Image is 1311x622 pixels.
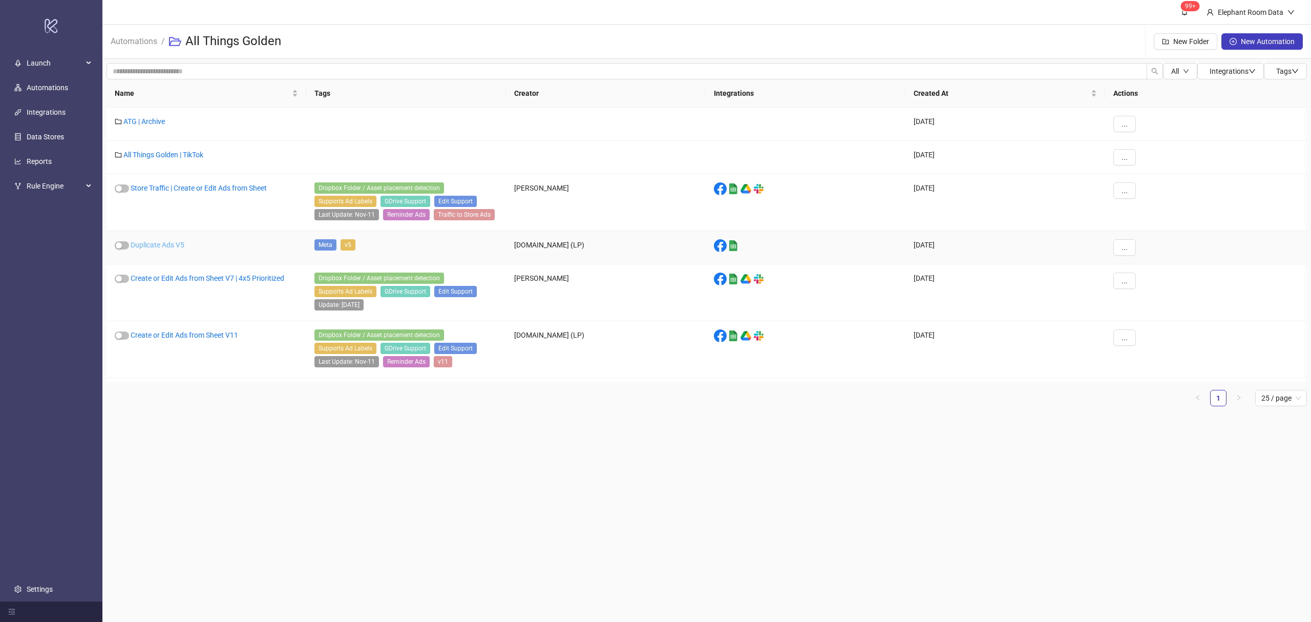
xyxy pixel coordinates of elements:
[1122,153,1128,161] span: ...
[1236,395,1242,401] span: right
[314,273,444,284] span: Dropbox Folder / Asset placement detection
[1183,68,1189,74] span: down
[131,274,284,282] a: Create or Edit Ads from Sheet V7 | 4x5 Prioritized
[314,182,444,194] span: Dropbox Folder / Asset placement detection
[27,157,52,165] a: Reports
[1231,390,1247,406] li: Next Page
[1210,67,1256,75] span: Integrations
[383,209,430,220] span: Reminder Ads
[1195,395,1201,401] span: left
[1122,186,1128,195] span: ...
[905,141,1105,174] div: [DATE]
[314,239,336,251] span: Meta
[27,176,83,196] span: Rule Engine
[314,196,376,207] span: Supports Ad Labels
[905,174,1105,231] div: [DATE]
[434,209,495,220] span: Traffic to Store Ads
[1276,67,1299,75] span: Tags
[27,84,68,92] a: Automations
[434,343,477,354] span: Edit Support
[706,79,905,108] th: Integrations
[383,356,430,367] span: Reminder Ads
[1287,9,1295,16] span: down
[1122,334,1128,342] span: ...
[131,331,238,339] a: Create or Edit Ads from Sheet V11
[314,329,444,341] span: Dropbox Folder / Asset placement detection
[1230,38,1237,45] span: plus-circle
[169,35,181,48] span: folder-open
[27,133,64,141] a: Data Stores
[131,184,267,192] a: Store Traffic | Create or Edit Ads from Sheet
[905,264,1105,321] div: [DATE]
[1214,7,1287,18] div: Elephant Room Data
[109,35,159,46] a: Automations
[115,118,122,125] span: folder
[341,239,355,251] span: v5
[123,117,165,126] a: ATG | Archive
[434,286,477,297] span: Edit Support
[1105,79,1307,108] th: Actions
[1171,67,1179,75] span: All
[1162,38,1169,45] span: folder-add
[1241,37,1295,46] span: New Automation
[1207,9,1214,16] span: user
[27,53,83,73] span: Launch
[115,151,122,158] span: folder
[1113,239,1136,256] button: ...
[1113,149,1136,165] button: ...
[905,231,1105,264] div: [DATE]
[1292,68,1299,75] span: down
[314,343,376,354] span: Supports Ad Labels
[314,299,364,310] span: Update: 21-10-2024
[380,343,430,354] span: GDrive Support
[1264,63,1307,79] button: Tagsdown
[1154,33,1217,50] button: New Folder
[1163,63,1197,79] button: Alldown
[905,108,1105,141] div: [DATE]
[314,356,379,367] span: Last Update: Nov-11
[1181,1,1200,11] sup: 1779
[1197,63,1264,79] button: Integrationsdown
[506,321,706,378] div: [DOMAIN_NAME] (LP)
[1231,390,1247,406] button: right
[506,174,706,231] div: [PERSON_NAME]
[1249,68,1256,75] span: down
[14,59,22,67] span: rocket
[1221,33,1303,50] button: New Automation
[306,79,506,108] th: Tags
[115,88,290,99] span: Name
[1255,390,1307,406] div: Page Size
[1173,37,1209,46] span: New Folder
[131,241,184,249] a: Duplicate Ads V5
[380,196,430,207] span: GDrive Support
[27,585,53,593] a: Settings
[1113,329,1136,346] button: ...
[905,79,1105,108] th: Created At
[1122,243,1128,252] span: ...
[123,151,203,159] a: All Things Golden | TikTok
[1211,390,1226,406] a: 1
[1190,390,1206,406] button: left
[314,286,376,297] span: Supports Ad Labels
[1122,277,1128,285] span: ...
[1113,273,1136,289] button: ...
[1113,116,1136,132] button: ...
[1151,68,1158,75] span: search
[506,264,706,321] div: [PERSON_NAME]
[161,25,165,58] li: /
[434,196,477,207] span: Edit Support
[27,108,66,116] a: Integrations
[506,79,706,108] th: Creator
[434,356,452,367] span: v11
[314,209,379,220] span: Last Update: Nov-11
[905,321,1105,378] div: [DATE]
[1113,182,1136,199] button: ...
[1261,390,1301,406] span: 25 / page
[1181,8,1188,15] span: bell
[1190,390,1206,406] li: Previous Page
[1122,120,1128,128] span: ...
[914,88,1089,99] span: Created At
[506,231,706,264] div: [DOMAIN_NAME] (LP)
[185,33,281,50] h3: All Things Golden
